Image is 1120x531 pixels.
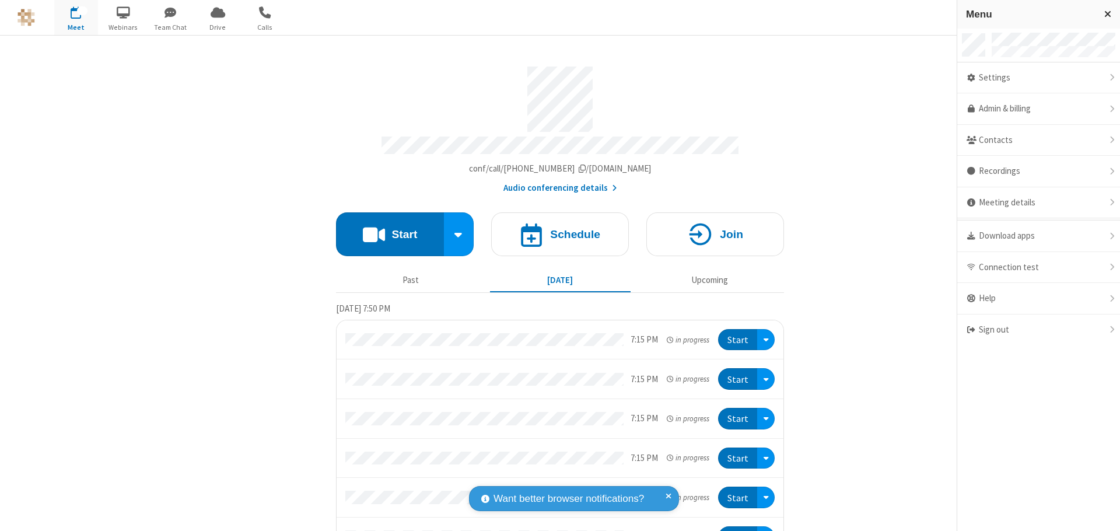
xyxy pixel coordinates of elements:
[639,269,780,291] button: Upcoming
[667,373,709,385] em: in progress
[1091,501,1111,523] iframe: Chat
[667,452,709,463] em: in progress
[957,252,1120,284] div: Connection test
[718,329,757,351] button: Start
[391,229,417,240] h4: Start
[494,491,644,506] span: Want better browser notifications?
[667,334,709,345] em: in progress
[757,408,775,429] div: Open menu
[957,62,1120,94] div: Settings
[667,492,709,503] em: in progress
[54,22,98,33] span: Meet
[550,229,600,240] h4: Schedule
[77,6,87,15] div: 12
[469,162,652,176] button: Copy my meeting room linkCopy my meeting room link
[718,487,757,508] button: Start
[196,22,240,33] span: Drive
[757,448,775,469] div: Open menu
[631,373,658,386] div: 7:15 PM
[469,163,652,174] span: Copy my meeting room link
[718,368,757,390] button: Start
[17,9,35,26] img: QA Selenium DO NOT DELETE OR CHANGE
[957,187,1120,219] div: Meeting details
[757,329,775,351] div: Open menu
[503,181,617,195] button: Audio conferencing details
[957,315,1120,345] div: Sign out
[631,452,658,465] div: 7:15 PM
[101,22,145,33] span: Webinars
[757,487,775,508] div: Open menu
[336,303,390,314] span: [DATE] 7:50 PM
[966,9,1094,20] h3: Menu
[444,212,474,256] div: Start conference options
[646,212,784,256] button: Join
[243,22,287,33] span: Calls
[957,93,1120,125] a: Admin & billing
[490,269,631,291] button: [DATE]
[667,413,709,424] em: in progress
[336,58,784,195] section: Account details
[631,333,658,347] div: 7:15 PM
[720,229,743,240] h4: Join
[491,212,629,256] button: Schedule
[957,283,1120,315] div: Help
[957,156,1120,187] div: Recordings
[631,412,658,425] div: 7:15 PM
[718,408,757,429] button: Start
[718,448,757,469] button: Start
[757,368,775,390] div: Open menu
[341,269,481,291] button: Past
[957,221,1120,252] div: Download apps
[149,22,192,33] span: Team Chat
[336,212,444,256] button: Start
[957,125,1120,156] div: Contacts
